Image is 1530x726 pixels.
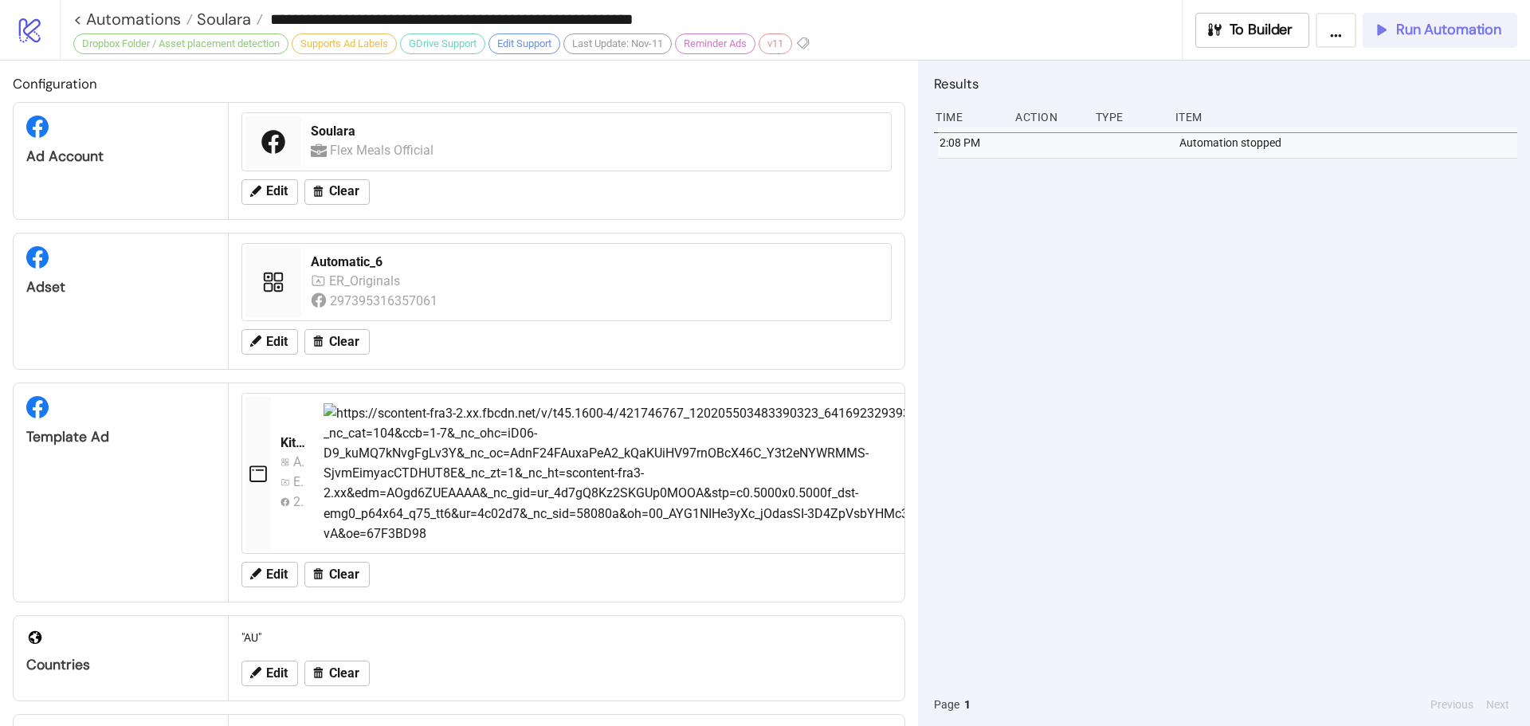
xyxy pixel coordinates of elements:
[1481,696,1514,713] button: Next
[563,33,672,54] div: Last Update: Nov-11
[193,11,263,27] a: Soulara
[26,428,215,446] div: Template Ad
[311,123,881,140] div: Soulara
[241,179,298,205] button: Edit
[324,403,1005,544] img: https://scontent-fra3-2.xx.fbcdn.net/v/t45.1600-4/421746767_120205503483390323_641692329393595227...
[330,291,441,311] div: 297395316357061
[13,73,905,94] h2: Configuration
[934,696,959,713] span: Page
[304,661,370,686] button: Clear
[329,567,359,582] span: Clear
[329,666,359,681] span: Clear
[959,696,975,713] button: 1
[488,33,560,54] div: Edit Support
[1174,102,1517,132] div: Item
[330,140,437,160] div: Flex Meals Official
[241,562,298,587] button: Edit
[329,335,359,349] span: Clear
[304,329,370,355] button: Clear
[280,434,311,452] div: Kitchn-Template
[293,472,305,492] div: ER_Originals
[73,33,288,54] div: Dropbox Folder / Asset placement detection
[1316,13,1356,48] button: ...
[235,622,898,653] div: "AU"
[1230,21,1293,39] span: To Builder
[26,147,215,166] div: Ad Account
[241,329,298,355] button: Edit
[1094,102,1163,132] div: Type
[1426,696,1478,713] button: Previous
[266,335,288,349] span: Edit
[759,33,792,54] div: v11
[1396,21,1501,39] span: Run Automation
[293,492,305,512] div: 297395316357061
[266,567,288,582] span: Edit
[329,271,404,291] div: ER_Originals
[1014,102,1082,132] div: Action
[311,253,881,271] div: Automatic_6
[400,33,485,54] div: GDrive Support
[26,656,215,674] div: Countries
[1363,13,1517,48] button: Run Automation
[293,452,305,472] div: Automatic_1
[1195,13,1310,48] button: To Builder
[934,73,1517,94] h2: Results
[26,278,215,296] div: Adset
[1178,128,1521,158] div: Automation stopped
[329,184,359,198] span: Clear
[934,102,1002,132] div: Time
[292,33,397,54] div: Supports Ad Labels
[304,179,370,205] button: Clear
[193,9,251,29] span: Soulara
[266,666,288,681] span: Edit
[241,661,298,686] button: Edit
[675,33,755,54] div: Reminder Ads
[266,184,288,198] span: Edit
[304,562,370,587] button: Clear
[938,128,1006,158] div: 2:08 PM
[73,11,193,27] a: < Automations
